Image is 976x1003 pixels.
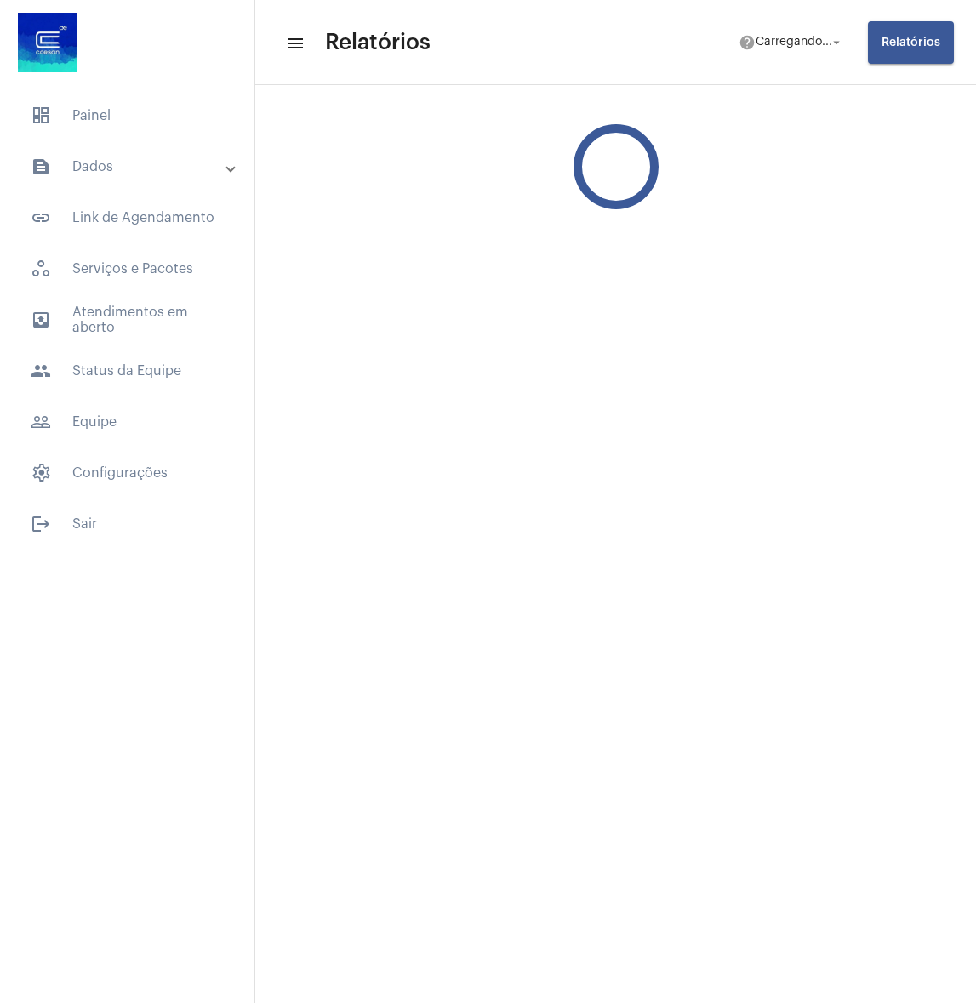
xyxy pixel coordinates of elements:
[31,361,51,381] mat-icon: sidenav icon
[17,248,237,289] span: Serviços e Pacotes
[756,37,832,48] span: Carregando...
[17,197,237,238] span: Link de Agendamento
[17,350,237,391] span: Status da Equipe
[286,33,303,54] mat-icon: sidenav icon
[31,259,51,279] span: sidenav icon
[739,34,756,51] mat-icon: help
[31,514,51,534] mat-icon: sidenav icon
[829,35,844,50] mat-icon: arrow_drop_down
[17,402,237,442] span: Equipe
[31,310,51,330] mat-icon: sidenav icon
[31,412,51,432] mat-icon: sidenav icon
[17,299,237,340] span: Atendimentos em aberto
[31,105,51,126] span: sidenav icon
[31,208,51,228] mat-icon: sidenav icon
[728,26,854,60] button: Carregando...
[17,504,237,544] span: Sair
[17,453,237,493] span: Configurações
[17,95,237,136] span: Painel
[325,29,431,56] span: Relatórios
[882,37,940,48] span: Relatórios
[31,463,51,483] span: sidenav icon
[31,157,51,177] mat-icon: sidenav icon
[14,9,82,77] img: d4669ae0-8c07-2337-4f67-34b0df7f5ae4.jpeg
[868,21,954,64] button: Relatórios
[31,157,227,177] mat-panel-title: Dados
[10,146,254,187] mat-expansion-panel-header: sidenav iconDados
